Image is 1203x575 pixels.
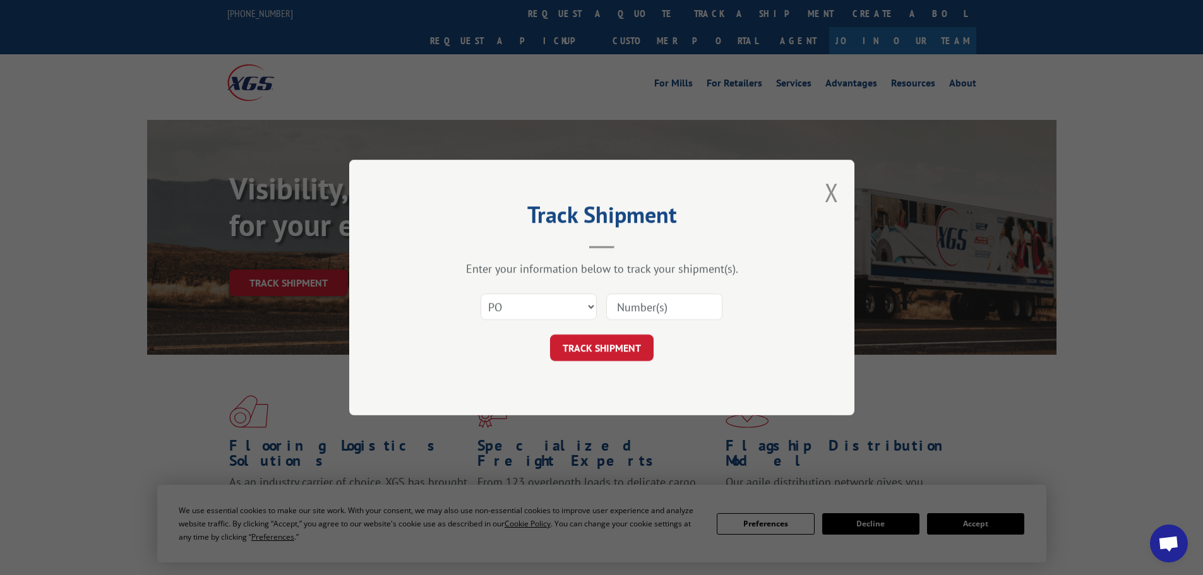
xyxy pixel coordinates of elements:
input: Number(s) [606,293,722,320]
button: Close modal [825,175,839,209]
div: Open chat [1150,525,1188,562]
div: Enter your information below to track your shipment(s). [412,261,791,276]
h2: Track Shipment [412,206,791,230]
button: TRACK SHIPMENT [550,335,654,361]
